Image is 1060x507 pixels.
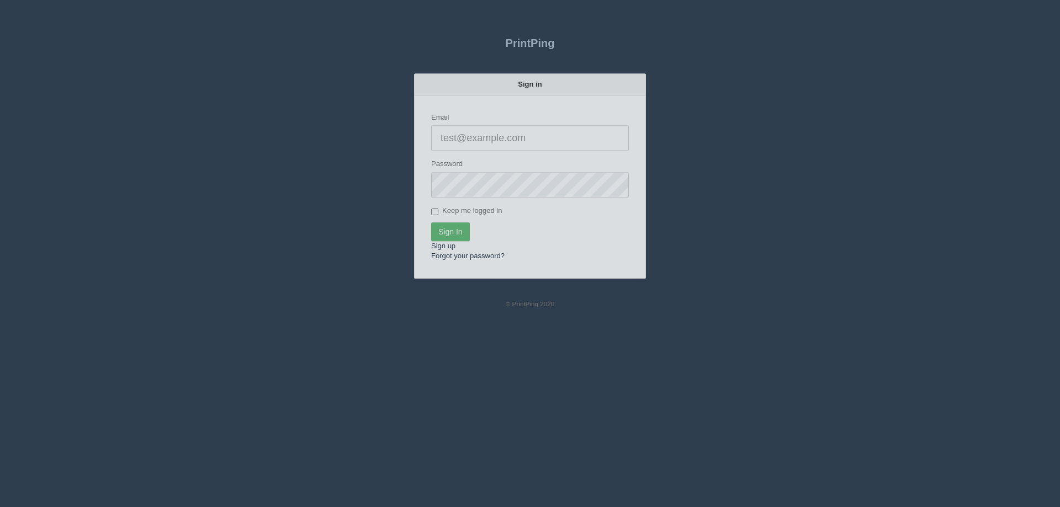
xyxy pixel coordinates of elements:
input: Keep me logged in [431,206,438,214]
input: test@example.com [431,124,629,149]
label: Keep me logged in [431,204,502,215]
label: Email [431,111,449,121]
a: Sign up [431,240,455,248]
input: Sign In [431,221,470,239]
a: Forgot your password? [431,250,505,258]
strong: Sign in [518,78,542,87]
small: © PrintPing 2020 [506,300,555,307]
label: Password [431,157,463,168]
a: PrintPing [414,28,646,55]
